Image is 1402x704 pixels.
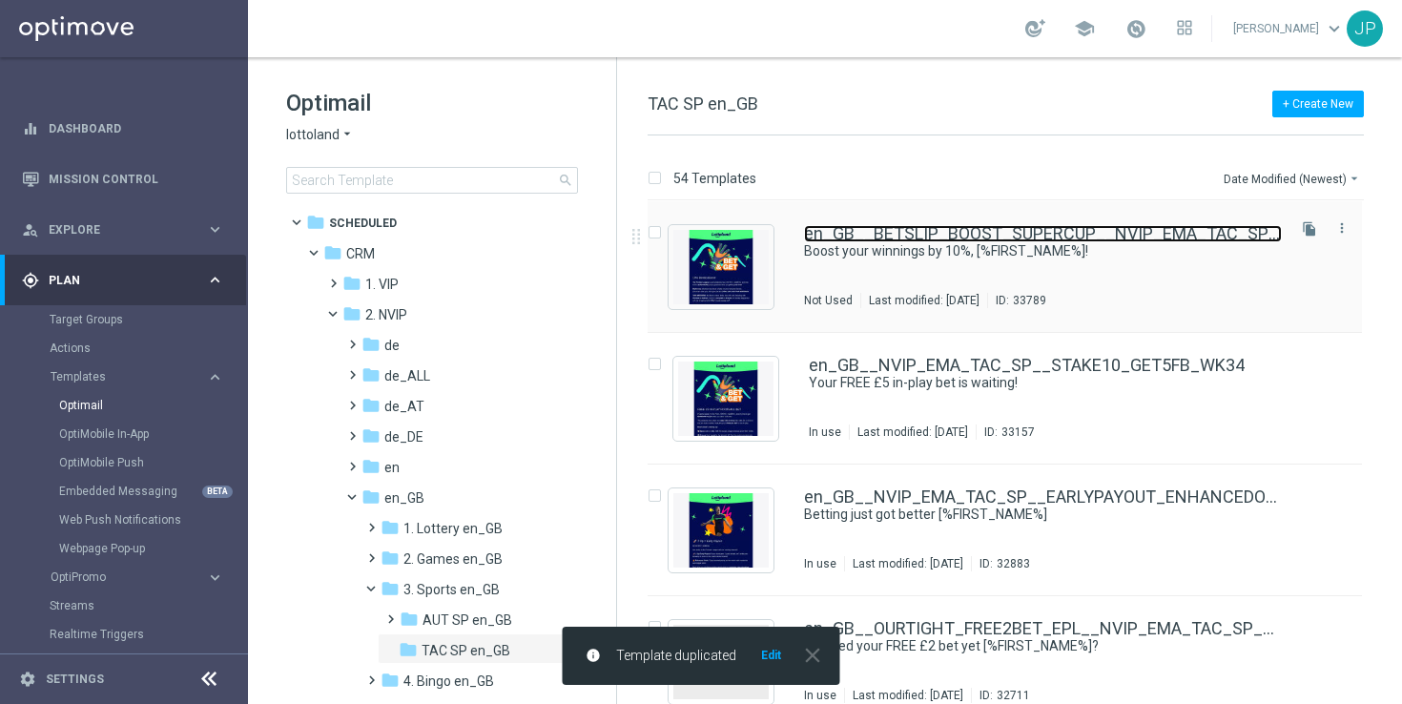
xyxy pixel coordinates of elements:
[22,221,39,238] i: person_search
[22,120,39,137] i: equalizer
[673,170,756,187] p: 54 Templates
[51,371,206,383] div: Templates
[381,518,400,537] i: folder
[21,222,225,238] button: person_search Explore keyboard_arrow_right
[59,512,198,528] a: Web Push Notifications
[59,541,198,556] a: Webpage Pop-up
[49,224,206,236] span: Explore
[21,273,225,288] button: gps_fixed Plan keyboard_arrow_right
[206,368,224,386] i: keyboard_arrow_right
[804,488,1282,506] a: en_GB__NVIP_EMA_TAC_SP__EARLYPAYOUT_ENHANCEDODDS_INFOMAILER_WK33
[51,571,187,583] span: OptiPromo
[329,215,397,232] span: Scheduled
[342,274,361,293] i: folder
[361,457,381,476] i: folder
[804,242,1282,260] div: Boost your winnings by 10%, [%FIRST_NAME%]!
[59,391,246,420] div: Optimail
[206,271,224,289] i: keyboard_arrow_right
[50,369,225,384] button: Templates keyboard_arrow_right
[340,126,355,144] i: arrow_drop_down
[342,304,361,323] i: folder
[804,293,853,308] div: Not Used
[202,486,233,498] div: BETA
[403,581,500,598] span: 3. Sports en_GB
[804,225,1282,242] a: en_GB__BETSLIP_BOOST_SUPERCUP__NVIP_EMA_TAC_SP(1)
[59,506,246,534] div: Web Push Notifications
[629,333,1398,465] div: Press SPACE to select this row.
[49,154,224,204] a: Mission Control
[861,293,987,308] div: Last modified: [DATE]
[422,642,510,659] span: TAC SP en_GB
[59,484,198,499] a: Embedded Messaging
[50,362,246,563] div: Templates
[648,93,758,114] span: TAC SP en_GB
[50,569,225,585] button: OptiPromo keyboard_arrow_right
[22,154,224,204] div: Mission Control
[629,465,1398,596] div: Press SPACE to select this row.
[50,341,198,356] a: Actions
[59,426,198,442] a: OptiMobile In-App
[997,688,1030,703] div: 32711
[1074,18,1095,39] span: school
[361,365,381,384] i: folder
[1347,171,1362,186] i: arrow_drop_down
[804,506,1238,524] a: Betting just got better [%FIRST_NAME%]
[49,103,224,154] a: Dashboard
[50,334,246,362] div: Actions
[809,374,1282,392] div: Your FREE £5 in-play bet is waiting!
[384,489,424,507] span: en_GB
[804,506,1282,524] div: Betting just got better [%FIRST_NAME%]
[22,221,206,238] div: Explore
[399,640,418,659] i: folder
[59,448,246,477] div: OptiMobile Push
[50,591,246,620] div: Streams
[403,520,503,537] span: 1. Lottery en_GB
[46,673,104,685] a: Settings
[50,312,198,327] a: Target Groups
[50,563,246,591] div: OptiPromo
[673,493,769,568] img: 32883.jpeg
[798,648,825,663] button: close
[804,637,1238,655] a: Claimed your FREE £2 bet yet [%FIRST_NAME%]?
[1001,424,1035,440] div: 33157
[809,374,1238,392] a: Your FREE £5 in-play bet is waiting!
[845,556,971,571] div: Last modified: [DATE]
[1324,18,1345,39] span: keyboard_arrow_down
[678,362,773,436] img: 33157.jpeg
[51,371,187,383] span: Templates
[809,357,1245,374] a: en_GB__NVIP_EMA_TAC_SP__STAKE10_GET5FB_WK34
[22,272,206,289] div: Plan
[1334,220,1350,236] i: more_vert
[1332,217,1351,239] button: more_vert
[673,625,769,699] img: noPreview.jpg
[50,627,198,642] a: Realtime Triggers
[21,121,225,136] button: equalizer Dashboard
[286,126,340,144] span: lottoland
[50,620,246,649] div: Realtime Triggers
[423,611,512,629] span: AUT SP en_GB
[673,230,769,304] img: 33789.jpeg
[206,220,224,238] i: keyboard_arrow_right
[361,426,381,445] i: folder
[971,556,1030,571] div: ID:
[22,103,224,154] div: Dashboard
[403,673,494,690] span: 4. Bingo en_GB
[1013,293,1046,308] div: 33789
[804,620,1282,637] a: en_GB__OURTIGHT_FREE2BET_EPL__NVIP_EMA_TAC_SP_REMINDER
[1222,167,1364,190] button: Date Modified (Newest)arrow_drop_down
[346,245,375,262] span: CRM
[59,477,246,506] div: Embedded Messaging
[976,424,1035,440] div: ID:
[987,293,1046,308] div: ID:
[361,335,381,354] i: folder
[51,571,206,583] div: OptiPromo
[365,306,407,323] span: 2. NVIP
[403,550,503,568] span: 2. Games en_GB
[59,455,198,470] a: OptiMobile Push
[323,243,342,262] i: folder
